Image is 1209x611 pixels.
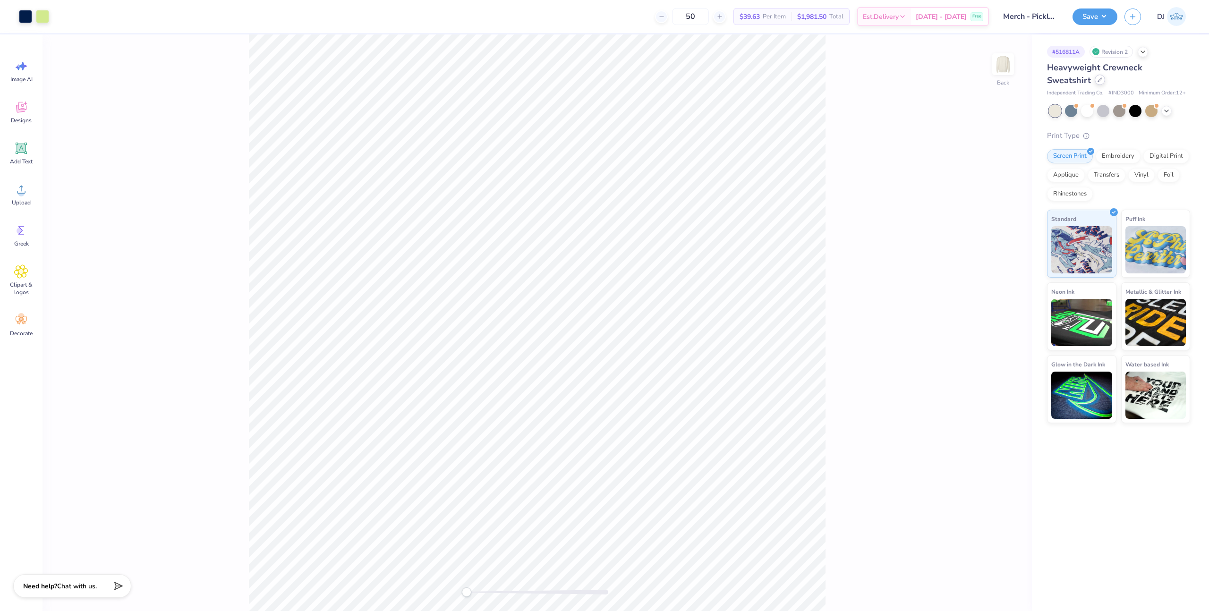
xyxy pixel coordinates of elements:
[1157,11,1165,22] span: DJ
[1125,287,1181,297] span: Metallic & Glitter Ink
[14,240,29,247] span: Greek
[1125,226,1186,273] img: Puff Ink
[1051,359,1105,369] span: Glow in the Dark Ink
[1051,372,1112,419] img: Glow in the Dark Ink
[1047,187,1093,201] div: Rhinestones
[863,12,899,22] span: Est. Delivery
[57,582,97,591] span: Chat with us.
[12,199,31,206] span: Upload
[1047,62,1142,86] span: Heavyweight Crewneck Sweatshirt
[672,8,709,25] input: – –
[1073,8,1117,25] button: Save
[1096,149,1141,163] div: Embroidery
[1051,226,1112,273] img: Standard
[1167,7,1186,26] img: Deep Jujhar Sidhu
[1090,46,1133,58] div: Revision 2
[996,7,1065,26] input: Untitled Design
[763,12,786,22] span: Per Item
[1125,299,1186,346] img: Metallic & Glitter Ink
[1047,46,1085,58] div: # 516811A
[1051,214,1076,224] span: Standard
[1051,299,1112,346] img: Neon Ink
[1047,130,1190,141] div: Print Type
[1153,7,1190,26] a: DJ
[462,587,471,597] div: Accessibility label
[1143,149,1189,163] div: Digital Print
[1125,372,1186,419] img: Water based Ink
[1139,89,1186,97] span: Minimum Order: 12 +
[1125,359,1169,369] span: Water based Ink
[1128,168,1155,182] div: Vinyl
[740,12,760,22] span: $39.63
[829,12,843,22] span: Total
[997,78,1009,87] div: Back
[6,281,37,296] span: Clipart & logos
[1047,89,1104,97] span: Independent Trading Co.
[10,76,33,83] span: Image AI
[1047,168,1085,182] div: Applique
[23,582,57,591] strong: Need help?
[10,330,33,337] span: Decorate
[1125,214,1145,224] span: Puff Ink
[1047,149,1093,163] div: Screen Print
[1051,287,1074,297] span: Neon Ink
[972,13,981,20] span: Free
[1108,89,1134,97] span: # IND3000
[10,158,33,165] span: Add Text
[994,55,1013,74] img: Back
[797,12,826,22] span: $1,981.50
[11,117,32,124] span: Designs
[1088,168,1125,182] div: Transfers
[916,12,967,22] span: [DATE] - [DATE]
[1158,168,1180,182] div: Foil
